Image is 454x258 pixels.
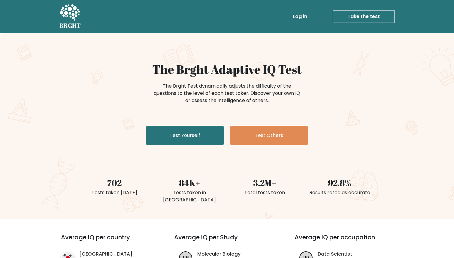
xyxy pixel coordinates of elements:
[152,82,302,104] div: The Brght Test dynamically adjusts the difficulty of the questions to the level of each test take...
[318,250,352,258] a: Data Scientist
[306,176,374,189] div: 92.8%
[231,189,298,196] div: Total tests taken
[80,176,148,189] div: 702
[80,62,374,76] h1: The Brght Adaptive IQ Test
[156,176,223,189] div: 84K+
[290,11,310,23] a: Log in
[295,234,401,248] h3: Average IQ per occupation
[80,189,148,196] div: Tests taken [DATE]
[174,234,280,248] h3: Average IQ per Study
[59,22,81,29] h5: BRGHT
[231,176,298,189] div: 3.2M+
[230,126,308,145] a: Test Others
[197,250,241,258] a: Molecular Biology
[156,189,223,204] div: Tests taken in [GEOGRAPHIC_DATA]
[61,234,153,248] h3: Average IQ per country
[59,2,81,31] a: BRGHT
[79,250,132,258] a: [GEOGRAPHIC_DATA]
[333,10,395,23] a: Take the test
[146,126,224,145] a: Test Yourself
[306,189,374,196] div: Results rated as accurate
